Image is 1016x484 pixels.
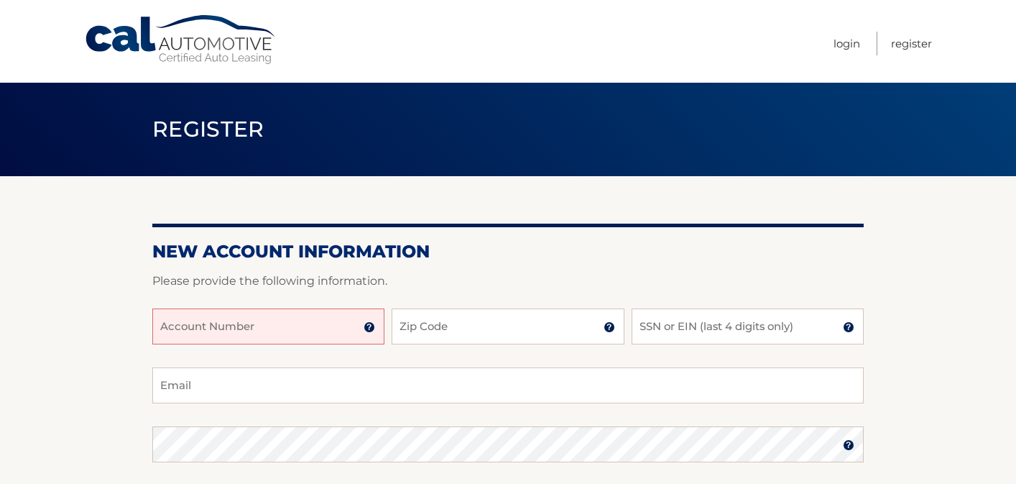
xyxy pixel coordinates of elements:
[604,321,615,333] img: tooltip.svg
[152,367,864,403] input: Email
[84,14,278,65] a: Cal Automotive
[152,271,864,291] p: Please provide the following information.
[152,116,264,142] span: Register
[152,309,384,344] input: Account Number
[833,32,860,55] a: Login
[392,309,624,344] input: Zip Code
[891,32,932,55] a: Register
[843,439,854,451] img: tooltip.svg
[632,309,864,344] input: SSN or EIN (last 4 digits only)
[843,321,854,333] img: tooltip.svg
[152,241,864,262] h2: New Account Information
[364,321,375,333] img: tooltip.svg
